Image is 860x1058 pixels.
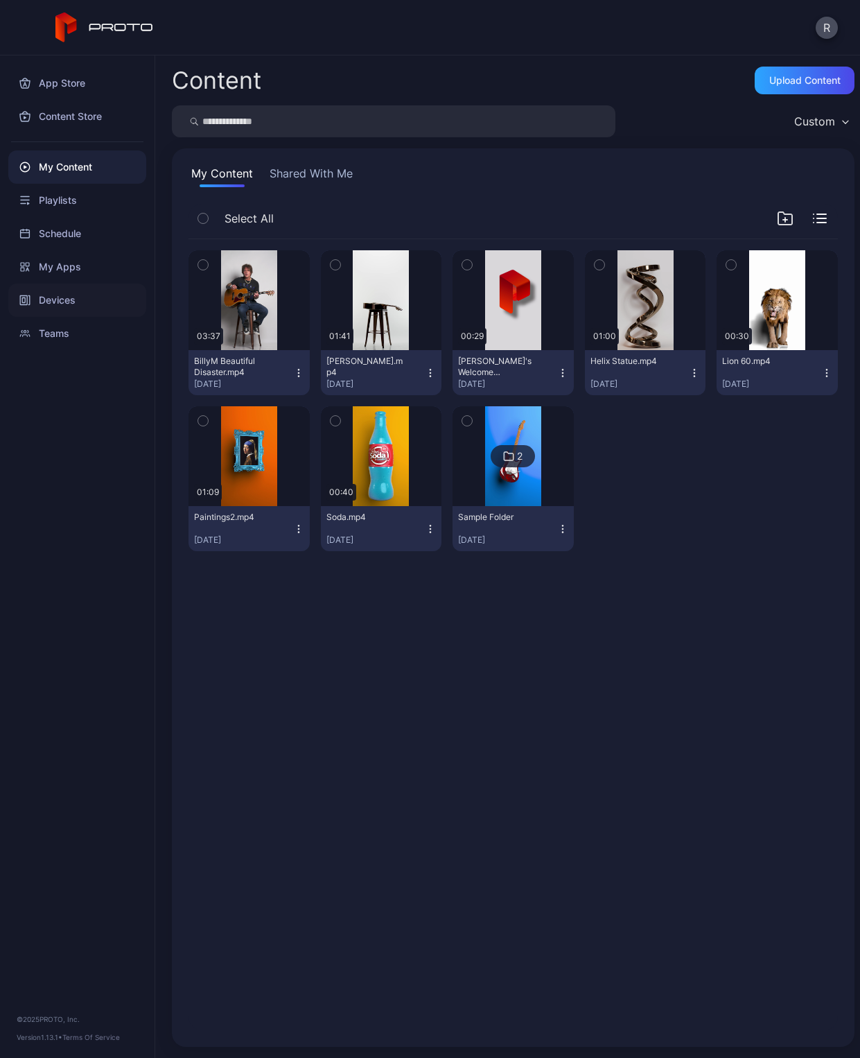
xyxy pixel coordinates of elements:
a: My Apps [8,250,146,284]
button: R [816,17,838,39]
div: Sample Folder [458,512,534,523]
div: [DATE] [590,379,690,390]
div: [DATE] [458,379,557,390]
a: Content Store [8,100,146,133]
button: Paintings2.mp4[DATE] [188,506,310,551]
div: BillyM Beautiful Disaster.mp4 [194,356,270,378]
div: [DATE] [326,535,425,546]
div: [DATE] [326,379,425,390]
div: Helix Statue.mp4 [590,356,667,367]
div: Paintings2.mp4 [194,512,270,523]
button: [PERSON_NAME].mp4[DATE] [321,350,442,395]
a: Terms Of Service [62,1033,120,1041]
button: Sample Folder[DATE] [453,506,574,551]
a: Devices [8,284,146,317]
button: BillyM Beautiful Disaster.mp4[DATE] [188,350,310,395]
div: Custom [794,114,835,128]
div: [DATE] [458,535,557,546]
button: Helix Statue.mp4[DATE] [585,350,706,395]
div: © 2025 PROTO, Inc. [17,1014,138,1025]
a: Schedule [8,217,146,250]
div: 2 [517,450,523,462]
a: My Content [8,150,146,184]
button: [PERSON_NAME]'s Welcome Video.mp4[DATE] [453,350,574,395]
div: Lion 60.mp4 [722,356,798,367]
div: David's Welcome Video.mp4 [458,356,534,378]
button: Shared With Me [267,165,356,187]
button: Custom [787,105,854,137]
span: Select All [225,210,274,227]
div: Upload Content [769,75,841,86]
a: Teams [8,317,146,350]
div: Content [172,69,261,92]
div: [DATE] [194,535,293,546]
div: BillyM Silhouette.mp4 [326,356,403,378]
div: [DATE] [722,379,821,390]
a: Playlists [8,184,146,217]
div: [DATE] [194,379,293,390]
div: Soda.mp4 [326,512,403,523]
button: My Content [188,165,256,187]
button: Soda.mp4[DATE] [321,506,442,551]
a: App Store [8,67,146,100]
button: Lion 60.mp4[DATE] [717,350,838,395]
button: Upload Content [755,67,854,94]
span: Version 1.13.1 • [17,1033,62,1041]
